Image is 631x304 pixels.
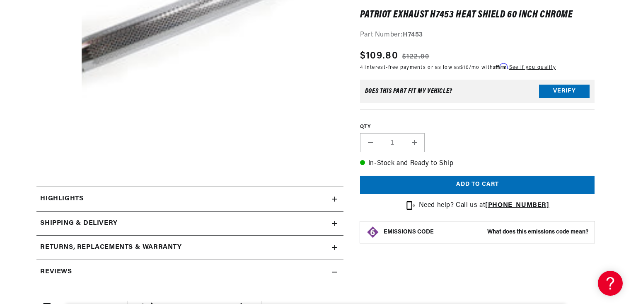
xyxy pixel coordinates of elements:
[360,11,595,19] h1: Patriot Exhaust H7453 Heat Shield 60 Inch Chrome
[36,212,343,236] summary: Shipping & Delivery
[539,85,590,98] button: Verify
[41,218,118,229] h2: Shipping & Delivery
[360,176,595,195] button: Add to cart
[41,267,72,277] h2: Reviews
[36,260,343,284] summary: Reviews
[41,242,182,253] h2: Returns, Replacements & Warranty
[360,49,398,64] span: $109.80
[493,63,508,70] span: Affirm
[402,52,429,62] s: $122.00
[384,229,589,236] button: EMISSIONS CODEWhat does this emissions code mean?
[36,236,343,260] summary: Returns, Replacements & Warranty
[360,124,595,131] label: QTY
[360,158,595,169] p: In-Stock and Ready to Ship
[485,202,549,209] a: [PHONE_NUMBER]
[41,194,84,204] h2: Highlights
[403,32,423,38] strong: H7453
[366,226,380,239] img: Emissions code
[509,66,556,71] a: See if you qualify - Learn more about Affirm Financing (opens in modal)
[365,88,452,95] div: Does This part fit My vehicle?
[460,66,469,71] span: $10
[384,229,434,235] strong: EMISSIONS CODE
[487,229,588,235] strong: What does this emissions code mean?
[36,187,343,211] summary: Highlights
[419,200,549,211] p: Need help? Call us at
[360,64,556,72] p: 4 interest-free payments or as low as /mo with .
[360,30,595,41] div: Part Number:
